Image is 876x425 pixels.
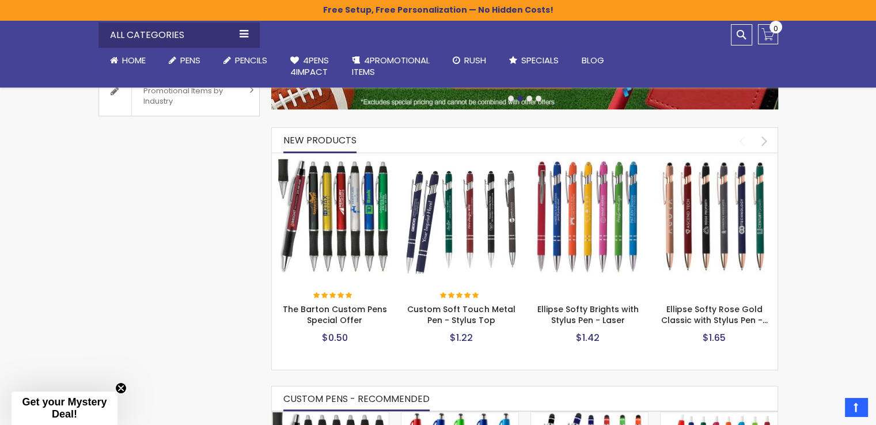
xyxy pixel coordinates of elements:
span: Promotional Items by Industry [131,76,245,116]
a: 0 [758,24,778,44]
a: Pens [157,48,212,73]
a: 4Pens4impact [279,48,340,85]
span: Blog [582,54,604,66]
div: prev [732,131,752,151]
span: $1.22 [450,331,473,344]
a: Avenir® Custom Soft Grip Advertising Pens [401,412,518,422]
img: Custom Soft Touch Metal Pen - Stylus Top [404,159,519,274]
span: Pencils [235,54,267,66]
a: Custom Soft Touch Metal Pen - Stylus Top [404,158,519,168]
a: Promotional Items by Industry [99,76,259,116]
span: Pens [180,54,200,66]
span: Home [122,54,146,66]
span: CUSTOM PENS - RECOMMENDED [283,392,430,405]
span: 4PROMOTIONAL ITEMS [352,54,430,78]
a: Blog [570,48,616,73]
div: All Categories [98,22,260,48]
a: The Barton Custom Pens Special Offer [278,158,393,168]
a: Celeste Soft Touch Metal Pens With Stylus - Special Offer [531,412,648,422]
img: Ellipse Softy Rose Gold Classic with Stylus Pen - Silver Laser [657,159,772,274]
div: next [754,131,775,151]
a: The Barton Custom Pens Special Offer [272,412,389,422]
a: Ellipse Softy Brights with Stylus Pen - Laser [537,303,638,326]
span: Specials [521,54,559,66]
a: 4PROMOTIONALITEMS [340,48,441,85]
span: Rush [464,54,486,66]
div: 100% [313,292,354,300]
span: 0 [773,23,778,34]
a: Rush [441,48,498,73]
div: 100% [440,292,480,300]
a: Pencils [212,48,279,73]
span: $1.65 [703,331,726,344]
a: Ellipse Softy Rose Gold Classic with Stylus Pen - Silver Laser [657,158,772,168]
a: Specials [498,48,570,73]
span: $0.50 [322,331,348,344]
span: New Products [283,134,357,147]
a: Ellipse Softy Rose Gold Classic with Stylus Pen -… [661,303,768,326]
button: Close teaser [115,382,127,394]
a: Custom Soft Touch Metal Pen - Stylus Top [407,303,515,326]
img: The Barton Custom Pens Special Offer [278,159,393,274]
span: 4Pens 4impact [290,54,329,78]
img: Ellipse Softy Brights with Stylus Pen - Laser [530,159,646,274]
a: Ellipse Softy Brights with Stylus Pen - Laser [530,158,646,168]
a: The Barton Custom Pens Special Offer [283,303,387,326]
div: Get your Mystery Deal!Close teaser [12,392,117,425]
a: Home [98,48,157,73]
span: $1.42 [576,331,600,344]
span: Get your Mystery Deal! [22,396,107,420]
